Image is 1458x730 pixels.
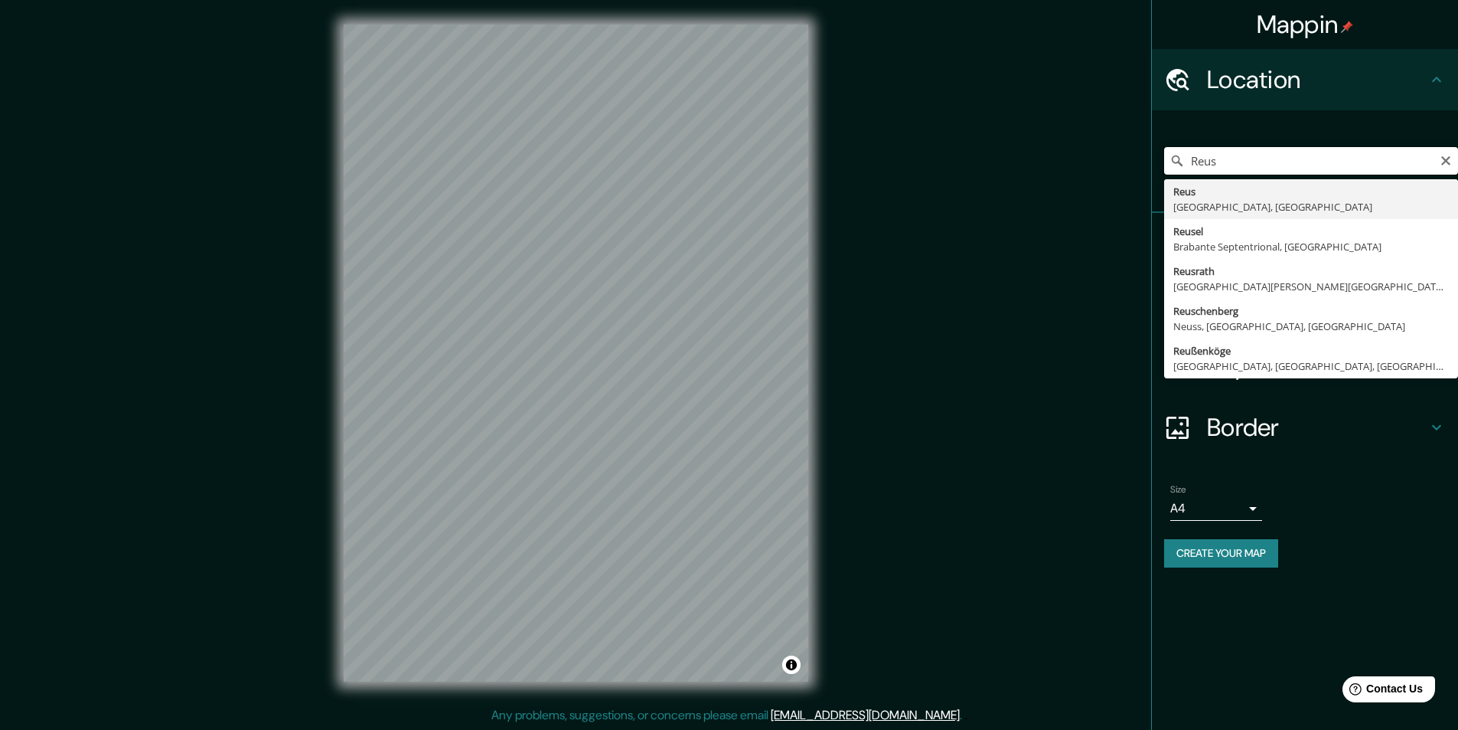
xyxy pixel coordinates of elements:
a: [EMAIL_ADDRESS][DOMAIN_NAME] [771,707,960,723]
p: Any problems, suggestions, or concerns please email . [491,706,962,725]
button: Clear [1440,152,1452,167]
div: Pins [1152,213,1458,274]
div: A4 [1170,496,1262,521]
iframe: Help widget launcher [1322,670,1441,713]
input: Pick your city or area [1164,147,1458,175]
h4: Layout [1207,351,1427,381]
div: Reusrath [1173,264,1449,279]
h4: Mappin [1257,9,1354,40]
div: [GEOGRAPHIC_DATA][PERSON_NAME][GEOGRAPHIC_DATA], [GEOGRAPHIC_DATA] [1173,279,1449,294]
img: pin-icon.png [1341,21,1353,33]
div: [GEOGRAPHIC_DATA], [GEOGRAPHIC_DATA], [GEOGRAPHIC_DATA] [1173,358,1449,374]
div: Border [1152,397,1458,458]
div: [GEOGRAPHIC_DATA], [GEOGRAPHIC_DATA] [1173,199,1449,214]
div: Layout [1152,336,1458,397]
label: Size [1170,483,1186,496]
button: Toggle attribution [782,656,801,674]
div: Reusel [1173,224,1449,239]
h4: Location [1207,64,1427,95]
div: Location [1152,49,1458,110]
h4: Border [1207,412,1427,443]
div: Brabante Septentrional, [GEOGRAPHIC_DATA] [1173,239,1449,254]
canvas: Map [344,25,808,682]
div: Reuschenberg [1173,303,1449,319]
button: Create your map [1164,539,1278,568]
div: Reußenköge [1173,343,1449,358]
div: Neuss, [GEOGRAPHIC_DATA], [GEOGRAPHIC_DATA] [1173,319,1449,334]
div: . [964,706,967,725]
div: . [962,706,964,725]
div: Style [1152,274,1458,336]
div: Reus [1173,184,1449,199]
